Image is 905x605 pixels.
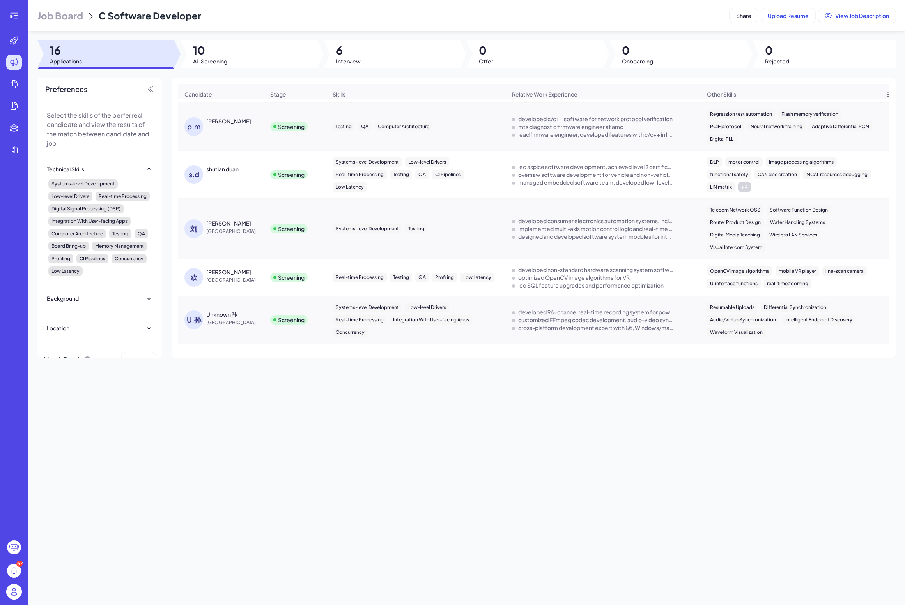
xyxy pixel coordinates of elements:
div: Unknown 孙 [206,310,237,318]
div: Wafer Handling Systems [767,218,828,227]
span: Onboarding [622,57,653,65]
span: Applications [50,57,82,65]
span: 16 [50,43,82,57]
div: customized FFmpeg codec development, audio-video sync optimization [518,316,674,324]
div: Resumable Uploads [707,303,758,312]
div: Testing [405,224,427,233]
div: implemented multi-axis motion control logic and real-time communication with PLCs and sensors (em... [518,225,674,233]
span: Clear All [128,356,149,363]
div: shutian duan [206,165,239,173]
div: 欧阳颖 [206,268,251,276]
div: Profiling [432,273,457,282]
span: AI-Screening [193,57,227,65]
div: Intelligent Endpoint Discovery [782,315,855,325]
div: mobile VR player [776,266,819,276]
div: Real-time Processing [333,170,387,179]
div: Visual Intercom System [707,243,765,252]
div: LIN matrix [707,182,735,192]
button: Clear All [122,352,156,367]
div: PCIE protocol [707,122,744,131]
div: Wireless LAN Services [766,230,820,240]
span: 0 [622,43,653,57]
div: Profiling [48,254,73,263]
div: Low Latency [48,266,83,276]
div: p.m [184,117,203,136]
div: managed embedded software team, developed low-level drivers [518,178,674,186]
div: cross-platform development expert with Qt, Windows/macOS/Linux API handling [518,324,674,332]
div: 刘晓东 [206,219,251,227]
div: CAN dbc creation [754,170,800,179]
span: Share [736,12,751,19]
div: Digital Signal Processing (DSP) [48,204,124,213]
div: Location [47,324,69,332]
span: View Job Description [835,12,889,19]
div: developed non-standard hardware scanning system software [518,266,674,273]
div: Computer Architecture [48,229,106,238]
div: DLP [707,157,722,167]
div: 刘 [184,219,203,238]
div: Real-time Processing [96,192,150,201]
span: Skills [333,90,345,98]
span: Rejected [765,57,789,65]
span: Upload Resume [768,12,809,19]
span: Job Board [37,9,83,22]
span: Preferences [45,84,87,95]
div: Board Bring-up [48,242,89,251]
div: CI Pipelines [76,254,108,263]
span: [GEOGRAPHIC_DATA] [206,319,265,326]
div: Audio/Video Synchronization [707,315,779,325]
div: developed 96-channel real-time recording system for power fault monitoring [518,308,674,316]
span: Relative Work Experience [512,90,577,98]
div: Background [47,295,79,302]
div: mts diagnostic firmware engineer at amd [518,123,623,131]
div: Software Function Design [767,205,831,215]
div: Integration With User-facing Apps [390,315,472,325]
div: developed c/c++ software for network protocol verification [518,115,673,123]
div: lead firmware engineer, developed features with c/c++ in linux [518,131,674,138]
button: Upload Resume [761,8,815,23]
div: Memory Management [92,242,147,251]
div: Screening [278,316,305,324]
span: Offer [479,57,493,65]
div: motor control [725,157,763,167]
div: functional safety [707,170,751,179]
span: Stage [270,90,286,98]
div: Low-level Drivers [48,192,92,201]
div: oversaw software development for vehicle and non-vehicle products [518,171,674,178]
span: [GEOGRAPHIC_DATA] [206,228,265,235]
div: Testing [390,170,412,179]
div: Match Result [44,352,91,367]
div: Systems-level Development [333,157,402,167]
div: s.d [184,165,203,184]
span: 6 [336,43,361,57]
div: QA [358,122,372,131]
div: Testing [109,229,131,238]
div: CI Pipelines [432,170,464,179]
div: QA [415,273,429,282]
div: Concurrency [333,328,368,337]
div: QA [135,229,148,238]
p: Select the skills of the perferred candidate and view the results of the match between candidate ... [47,111,153,148]
img: user_logo.png [6,584,22,600]
span: Candidate [184,90,212,98]
button: View Job Description [818,8,896,23]
div: Testing [333,122,355,131]
div: Real-time Processing [333,315,387,325]
div: Low Latency [460,273,494,282]
div: OpenCV image algorithms [707,266,772,276]
div: Technical Skills [47,165,84,173]
span: C Software Developer [99,10,201,21]
div: Low Latency [333,182,367,192]
div: Low-level Drivers [405,157,449,167]
div: Adaptive Differential PCM [809,122,872,131]
div: Systems-level Development [48,179,118,189]
button: Share [730,8,758,23]
div: Systems-level Development [333,224,402,233]
div: led aspice software development, achieved level 2 certification [518,163,674,171]
div: Screening [278,273,305,281]
div: Digital Media Teaching [707,230,763,240]
div: Telecom Network OSS [707,205,763,215]
div: UI interface functions [707,279,761,288]
div: Waveform Visualization [707,328,766,337]
div: Neural network training [747,122,806,131]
